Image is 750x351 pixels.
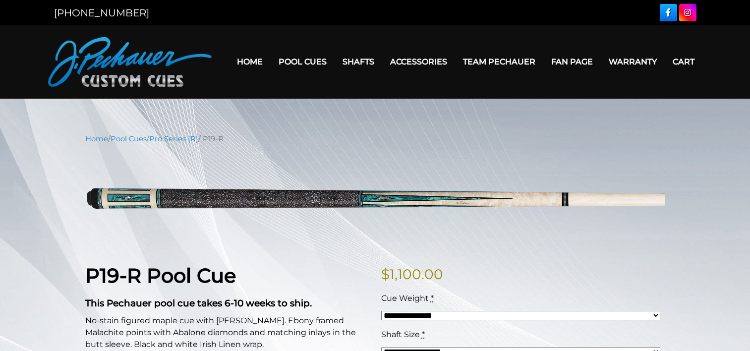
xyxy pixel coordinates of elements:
p: No-stain figured maple cue with [PERSON_NAME]. Ebony framed Malachite points with Abalone diamond... [85,315,369,351]
a: Pool Cues [271,49,335,74]
abbr: required [422,330,425,339]
nav: Breadcrumb [85,133,665,144]
a: Accessories [382,49,455,74]
a: Home [229,49,271,74]
a: Shafts [335,49,382,74]
a: Pro Series (R) [149,134,198,143]
strong: P19-R Pool Cue [85,263,236,288]
span: $ [381,266,390,283]
a: Warranty [601,49,665,74]
img: P19-R.png [85,152,665,248]
a: Cart [665,49,702,74]
strong: This Pechauer pool cue takes 6-10 weeks to ship. [85,297,312,309]
img: Pechauer Custom Cues [48,37,212,87]
span: Cue Weight [381,293,429,303]
bdi: 1,100.00 [381,266,443,283]
a: [PHONE_NUMBER] [54,7,149,19]
a: Fan Page [543,49,601,74]
a: Team Pechauer [455,49,543,74]
a: Home [85,134,108,143]
a: Pool Cues [111,134,147,143]
span: Shaft Size [381,330,420,339]
abbr: required [431,293,434,303]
